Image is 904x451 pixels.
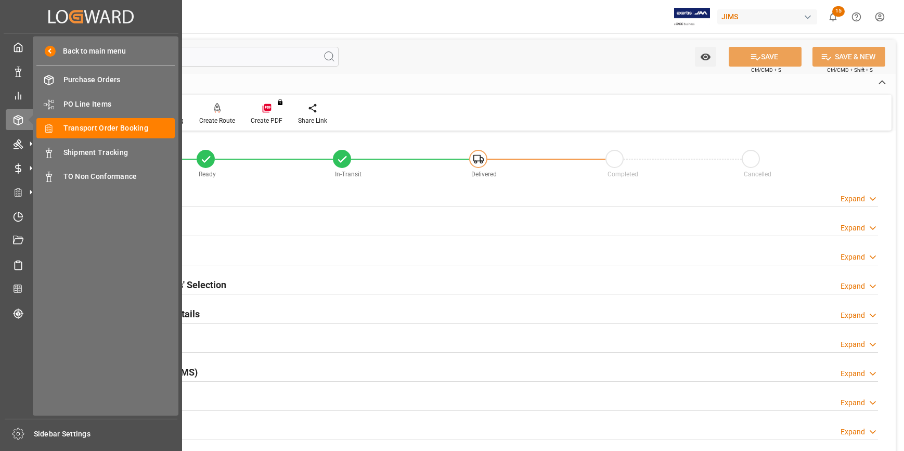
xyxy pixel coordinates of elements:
div: Expand [841,368,865,379]
button: Help Center [845,5,868,29]
img: Exertis%20JAM%20-%20Email%20Logo.jpg_1722504956.jpg [674,8,710,26]
a: My Cockpit [6,37,176,57]
div: Expand [841,252,865,263]
span: Transport Order Booking [63,123,175,134]
div: Expand [841,223,865,234]
span: Shipment Tracking [63,147,175,158]
button: open menu [695,47,716,67]
a: Timeslot Management V2 [6,206,176,226]
a: PO Line Items [36,94,175,114]
span: Delivered [471,171,497,178]
span: TO Non Conformance [63,171,175,182]
a: Purchase Orders [36,70,175,90]
span: Ready [199,171,216,178]
a: Transport Order Booking [36,118,175,138]
a: CO2 Calculator [6,279,176,299]
span: In-Transit [335,171,361,178]
div: Expand [841,339,865,350]
span: Completed [608,171,638,178]
div: Expand [841,310,865,321]
div: Expand [841,281,865,292]
button: JIMS [717,7,821,27]
a: My Reports [6,85,176,106]
a: Document Management [6,230,176,251]
a: TO Non Conformance [36,166,175,187]
span: Purchase Orders [63,74,175,85]
div: Expand [841,194,865,204]
span: Sidebar Settings [34,429,178,440]
span: Ctrl/CMD + Shift + S [827,66,873,74]
div: Share Link [298,116,327,125]
a: Sailing Schedules [6,254,176,275]
button: SAVE & NEW [812,47,885,67]
button: SAVE [729,47,802,67]
input: Search Fields [48,47,339,67]
a: Data Management [6,61,176,81]
div: Expand [841,427,865,437]
a: Shipment Tracking [36,142,175,162]
span: Back to main menu [56,46,126,57]
div: JIMS [717,9,817,24]
div: Create Route [199,116,235,125]
a: Tracking Shipment [6,303,176,323]
div: Expand [841,397,865,408]
button: show 15 new notifications [821,5,845,29]
span: 15 [832,6,845,17]
span: Cancelled [744,171,771,178]
span: PO Line Items [63,99,175,110]
span: Ctrl/CMD + S [751,66,781,74]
